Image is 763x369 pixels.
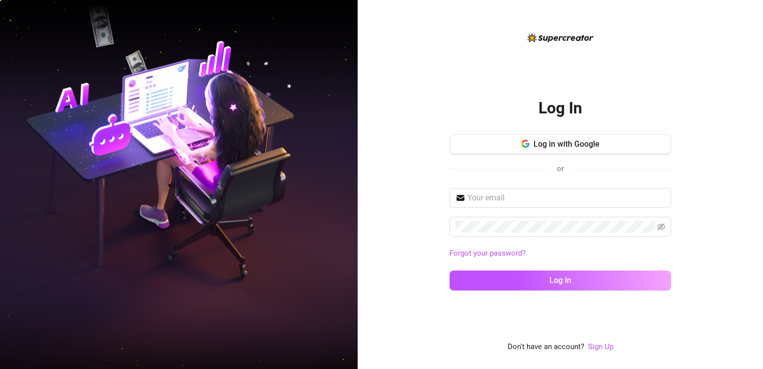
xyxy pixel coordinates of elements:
a: Sign Up [588,342,613,351]
h2: Log In [538,98,582,118]
input: Your email [467,192,665,204]
span: Log in with Google [534,139,600,149]
a: Forgot your password? [450,249,526,258]
span: Log in [549,276,571,285]
a: Sign Up [588,341,613,353]
button: Log in [450,271,671,290]
img: logo-BBDzfeDw.svg [528,33,594,42]
span: eye-invisible [657,223,665,231]
span: or [557,164,564,173]
span: Don't have an account? [508,341,584,353]
button: Log in with Google [450,134,671,154]
a: Forgot your password? [450,248,671,260]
